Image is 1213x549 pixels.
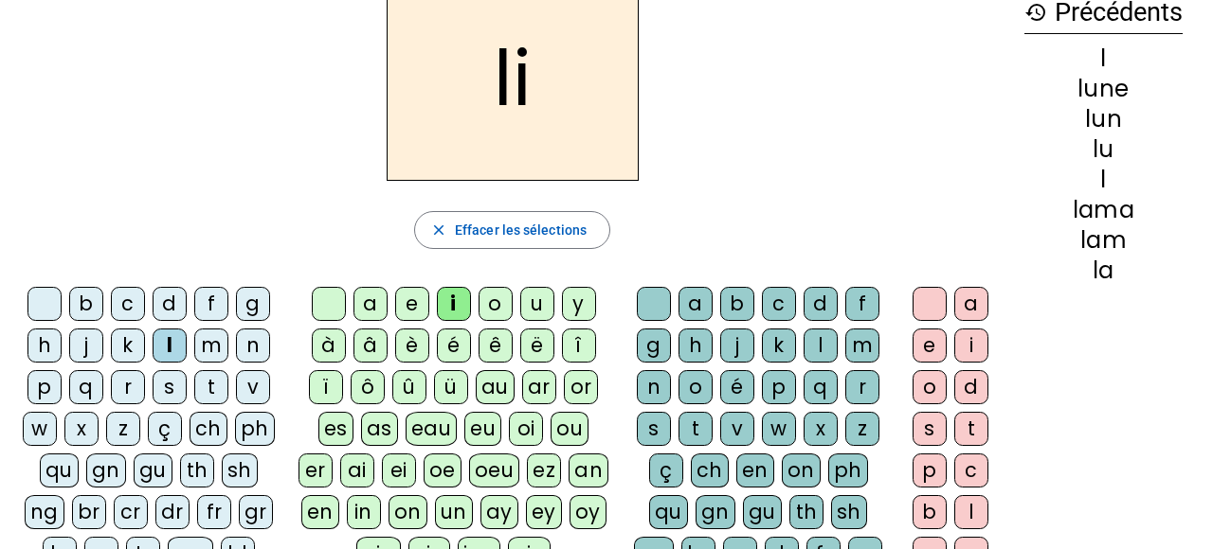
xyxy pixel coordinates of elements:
[194,370,228,404] div: t
[111,370,145,404] div: r
[72,495,106,529] div: br
[155,495,190,529] div: dr
[845,370,879,404] div: r
[197,495,231,529] div: fr
[913,495,947,529] div: b
[649,495,688,529] div: qu
[148,412,182,446] div: ç
[437,287,471,321] div: i
[804,328,838,363] div: l
[520,328,554,363] div: ë
[236,328,270,363] div: n
[480,495,518,529] div: ay
[913,370,947,404] div: o
[562,287,596,321] div: y
[469,453,520,487] div: oeu
[522,370,556,404] div: ar
[389,495,427,529] div: on
[190,412,227,446] div: ch
[637,412,671,446] div: s
[479,328,513,363] div: ê
[134,453,172,487] div: gu
[913,453,947,487] div: p
[361,412,398,446] div: as
[194,328,228,363] div: m
[455,219,587,241] span: Effacer les sélections
[235,412,275,446] div: ph
[435,495,473,529] div: un
[736,453,774,487] div: en
[804,287,838,321] div: d
[679,287,713,321] div: a
[430,221,447,239] mat-icon: close
[804,370,838,404] div: q
[762,287,796,321] div: c
[845,287,879,321] div: f
[845,412,879,446] div: z
[831,495,867,529] div: sh
[236,370,270,404] div: v
[353,328,388,363] div: â
[27,328,62,363] div: h
[720,370,754,404] div: é
[720,328,754,363] div: j
[1024,168,1183,191] div: l
[762,412,796,446] div: w
[527,453,561,487] div: ez
[845,328,879,363] div: m
[347,495,381,529] div: in
[27,370,62,404] div: p
[509,412,543,446] div: oi
[954,328,988,363] div: i
[406,412,458,446] div: eau
[106,412,140,446] div: z
[64,412,99,446] div: x
[520,287,554,321] div: u
[239,495,273,529] div: gr
[111,287,145,321] div: c
[424,453,462,487] div: oe
[569,453,608,487] div: an
[69,287,103,321] div: b
[954,495,988,529] div: l
[562,328,596,363] div: î
[476,370,515,404] div: au
[913,328,947,363] div: e
[1024,229,1183,252] div: lam
[679,370,713,404] div: o
[340,453,374,487] div: ai
[570,495,606,529] div: oy
[789,495,824,529] div: th
[392,370,426,404] div: û
[564,370,598,404] div: or
[954,370,988,404] div: d
[114,495,148,529] div: cr
[1024,47,1183,70] div: l
[69,370,103,404] div: q
[301,495,339,529] div: en
[414,211,610,249] button: Effacer les sélections
[479,287,513,321] div: o
[526,495,562,529] div: ey
[782,453,821,487] div: on
[40,453,79,487] div: qu
[309,370,343,404] div: ï
[25,495,64,529] div: ng
[111,328,145,363] div: k
[236,287,270,321] div: g
[353,287,388,321] div: a
[828,453,868,487] div: ph
[762,370,796,404] div: p
[743,495,782,529] div: gu
[23,412,57,446] div: w
[299,453,333,487] div: er
[395,287,429,321] div: e
[954,287,988,321] div: a
[318,412,353,446] div: es
[804,412,838,446] div: x
[464,412,501,446] div: eu
[637,328,671,363] div: g
[153,287,187,321] div: d
[395,328,429,363] div: è
[720,287,754,321] div: b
